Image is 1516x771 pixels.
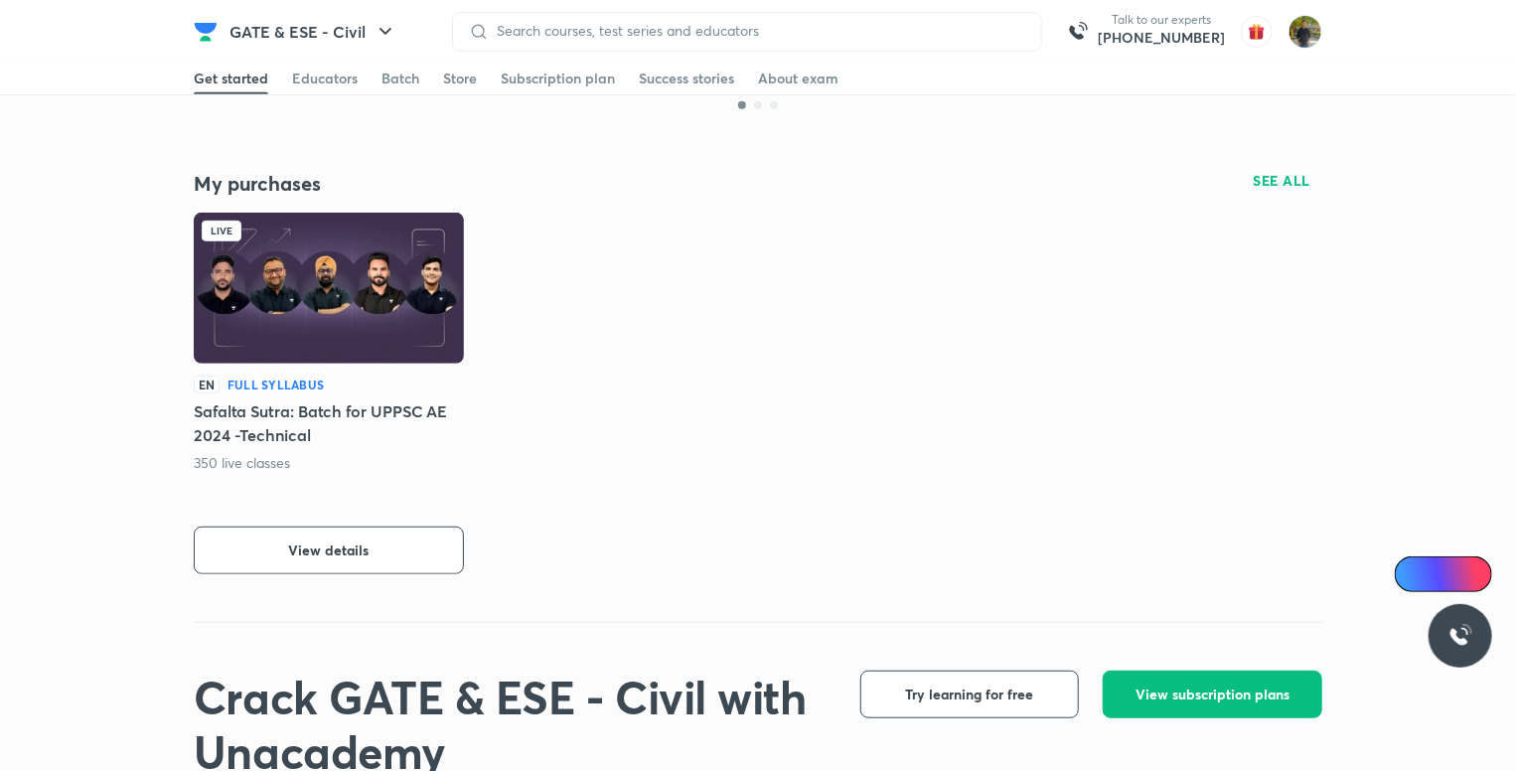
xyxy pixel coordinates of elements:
[218,12,409,52] button: GATE & ESE - Civil
[194,399,464,447] h5: Safalta Sutra: Batch for UPPSC AE 2024 -Technical
[443,69,477,88] div: Store
[1407,566,1423,582] img: Icon
[1289,15,1322,49] img: shubham rawat
[292,63,358,94] a: Educators
[1098,28,1225,48] a: [PHONE_NUMBER]
[292,69,358,88] div: Educators
[194,213,464,364] img: Batch Thumbnail
[1103,671,1322,718] button: View subscription plans
[1136,685,1289,704] span: View subscription plans
[381,63,419,94] a: Batch
[639,63,734,94] a: Success stories
[381,69,419,88] div: Batch
[1242,165,1323,197] button: SEE ALL
[501,63,615,94] a: Subscription plan
[1395,556,1492,592] a: Ai Doubts
[289,540,370,560] span: View details
[443,63,477,94] a: Store
[501,69,615,88] div: Subscription plan
[194,376,220,393] p: EN
[1254,174,1311,188] span: SEE ALL
[194,69,268,88] div: Get started
[758,63,838,94] a: About exam
[1058,12,1098,52] img: call-us
[202,221,241,241] div: Live
[1448,624,1472,648] img: ttu
[194,453,291,473] p: 350 live classes
[194,171,758,197] h4: My purchases
[1098,12,1225,28] p: Talk to our experts
[860,671,1079,718] button: Try learning for free
[906,685,1034,704] span: Try learning for free
[758,69,838,88] div: About exam
[194,63,268,94] a: Get started
[227,376,324,393] h6: Full Syllabus
[194,20,218,44] img: Company Logo
[194,527,464,574] button: View details
[639,69,734,88] div: Success stories
[1428,566,1480,582] span: Ai Doubts
[1241,16,1273,48] img: avatar
[489,23,1025,39] input: Search courses, test series and educators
